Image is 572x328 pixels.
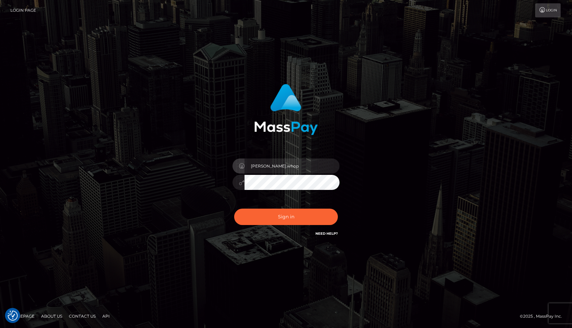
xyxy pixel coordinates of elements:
[254,84,318,135] img: MassPay Login
[8,311,18,321] img: Revisit consent button
[100,311,112,321] a: API
[66,311,98,321] a: Contact Us
[234,209,338,225] button: Sign in
[520,313,567,320] div: © 2025 , MassPay Inc.
[245,158,340,174] input: Username...
[7,311,37,321] a: Homepage
[38,311,65,321] a: About Us
[10,3,36,17] a: Login Page
[315,231,338,236] a: Need Help?
[535,3,561,17] a: Login
[8,311,18,321] button: Consent Preferences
